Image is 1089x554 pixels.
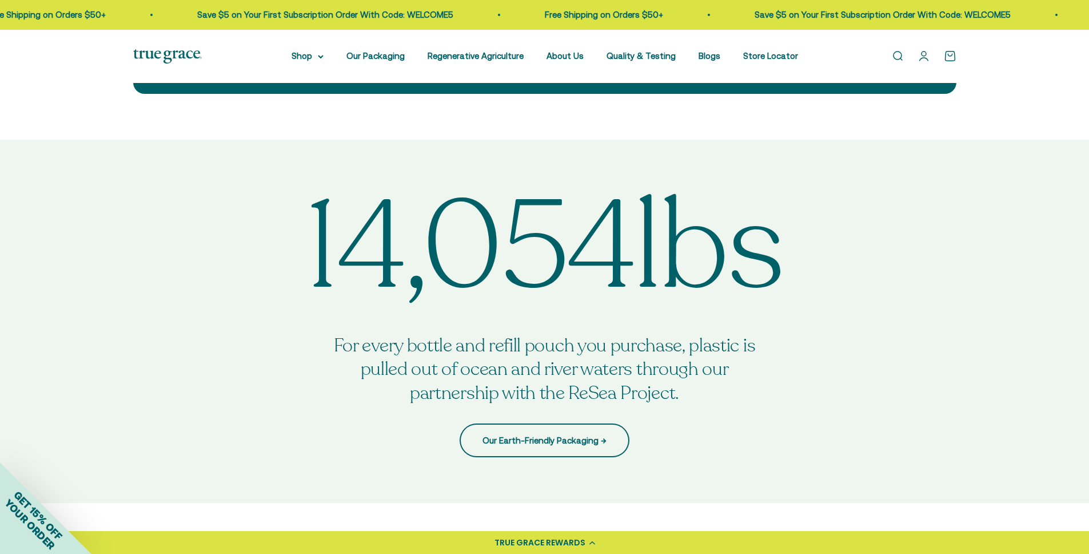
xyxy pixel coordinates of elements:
[428,51,524,61] a: Regenerative Agriculture
[607,51,676,61] a: Quality & Testing
[699,51,720,61] a: Blogs
[747,8,1003,22] p: Save $5 on Your First Subscription Order With Code: WELCOME5
[460,424,629,457] a: Our Earth-Friendly Packaging →
[2,497,57,552] span: YOUR ORDER
[494,537,585,549] div: TRUE GRACE REWARDS
[292,49,324,63] summary: Shop
[11,489,65,542] span: GET 15% OFF
[743,51,798,61] a: Store Locator
[346,51,405,61] a: Our Packaging
[305,163,635,331] span: 14,054
[305,163,784,331] span: lbs
[537,10,656,19] a: Free Shipping on Orders $50+
[330,334,759,406] h3: For every bottle and refill pouch you purchase, plastic is pulled out of ocean and river waters t...
[190,8,446,22] p: Save $5 on Your First Subscription Order With Code: WELCOME5
[547,51,584,61] a: About Us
